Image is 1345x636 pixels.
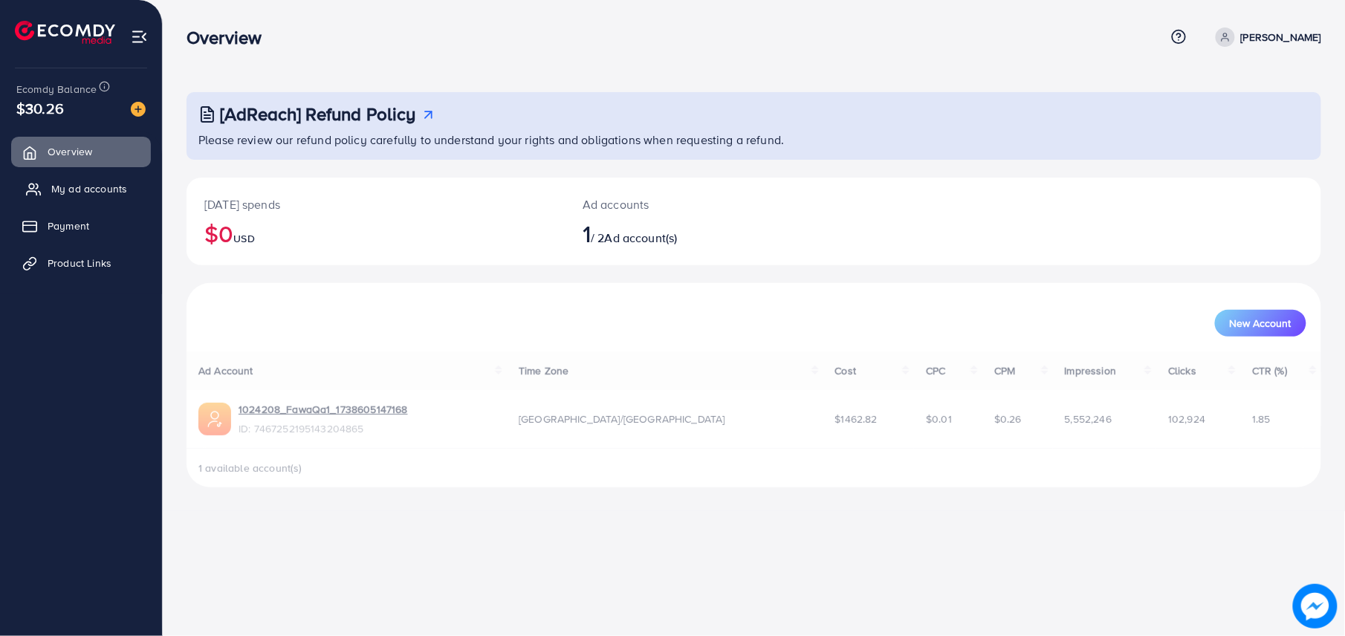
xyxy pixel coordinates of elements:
span: New Account [1230,318,1291,328]
p: [PERSON_NAME] [1241,28,1321,46]
img: logo [15,21,115,44]
img: image [131,102,146,117]
a: Payment [11,211,151,241]
span: My ad accounts [51,181,127,196]
h3: [AdReach] Refund Policy [220,103,416,125]
button: New Account [1215,310,1306,337]
a: Overview [11,137,151,166]
a: Product Links [11,248,151,278]
p: Please review our refund policy carefully to understand your rights and obligations when requesti... [198,131,1312,149]
span: USD [233,231,254,246]
img: menu [131,28,148,45]
span: Ad account(s) [605,230,678,246]
h2: $0 [204,219,547,247]
a: [PERSON_NAME] [1210,27,1321,47]
span: Product Links [48,256,111,270]
h3: Overview [187,27,273,48]
span: Payment [48,218,89,233]
h2: / 2 [583,219,831,247]
p: [DATE] spends [204,195,547,213]
span: 1 [583,216,591,250]
a: My ad accounts [11,174,151,204]
span: Ecomdy Balance [16,82,97,97]
span: $30.26 [16,97,64,119]
img: image [1293,584,1338,629]
p: Ad accounts [583,195,831,213]
span: Overview [48,144,92,159]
